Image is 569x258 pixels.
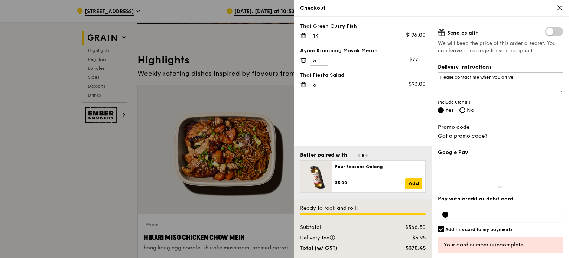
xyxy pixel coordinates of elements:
[445,107,453,113] span: Yes
[409,81,426,88] div: $93.00
[445,226,513,232] h6: Add this card to my payments
[385,224,430,231] div: $366.50
[300,72,426,79] div: Thai Fiesta Salad
[438,40,563,55] span: We will keep the price of this order a secret. You can leave a message for your recipient.
[300,205,426,212] div: Ready to rock and roll!
[296,224,385,231] div: Subtotal
[438,63,563,71] label: Delivery instructions
[447,30,478,36] span: Send as gift
[335,180,405,186] div: $5.00
[454,212,559,218] iframe: Secure card payment input frame
[438,226,444,232] input: Add this card to my payments
[405,178,422,189] a: Add
[438,99,563,105] span: Include utensils
[438,133,487,139] a: Got a promo code?
[296,245,385,252] div: Total (w/ GST)
[385,234,430,242] div: $3.95
[300,4,563,12] div: Checkout
[438,161,563,177] iframe: Secure payment button frame
[300,23,426,30] div: Thai Green Curry Fish
[438,124,563,131] label: Promo code
[358,154,360,157] span: Go to slide 1
[467,107,474,113] span: No
[438,195,563,203] label: Pay with credit or debit card
[438,149,563,156] label: Google Pay
[406,32,426,39] div: $196.00
[459,107,465,113] input: No
[362,154,364,157] span: Go to slide 2
[438,107,444,113] input: Yes
[365,154,368,157] span: Go to slide 3
[335,164,422,170] div: Four Seasons Oolong
[296,234,385,242] div: Delivery fee
[385,245,430,252] div: $370.45
[444,241,557,249] div: Your card number is incomplete.
[409,56,426,63] div: $77.50
[300,151,347,159] div: Better paired with
[300,47,426,55] div: Ayam Kampung Masak Merah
